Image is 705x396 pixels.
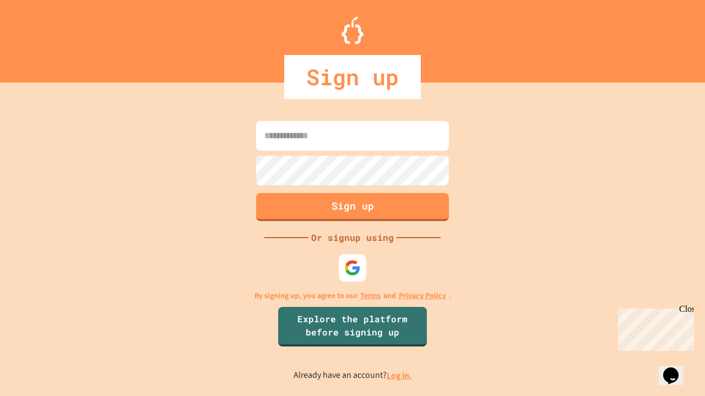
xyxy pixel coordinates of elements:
[387,370,412,381] a: Log in.
[360,290,381,301] a: Terms
[284,55,421,99] div: Sign up
[308,231,397,244] div: Or signup using
[341,16,364,44] img: Logo.svg
[254,290,451,301] p: By signing up, you agree to our and .
[256,193,449,221] button: Sign up
[4,4,76,70] div: Chat with us now!Close
[294,369,412,382] p: Already have an account?
[614,304,694,351] iframe: chat widget
[659,352,694,385] iframe: chat widget
[344,260,361,276] img: google-icon.svg
[278,307,427,346] a: Explore the platform before signing up
[399,290,446,301] a: Privacy Policy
